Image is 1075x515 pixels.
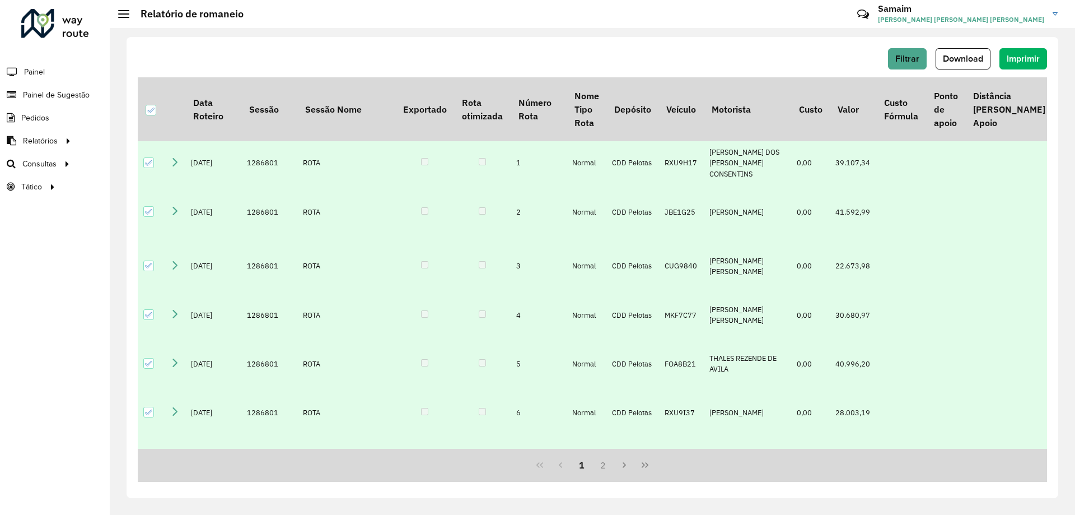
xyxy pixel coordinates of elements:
td: CDD Pelotas [606,293,658,337]
td: RXU9I37 [659,391,704,435]
td: Normal [567,337,606,391]
td: [DATE] [185,434,241,478]
td: 6 [511,391,567,435]
span: Download [943,54,983,63]
td: 1286801 [241,434,297,478]
td: Normal [567,141,606,185]
td: RXU9H17 [659,141,704,185]
td: Normal [567,391,606,435]
th: Número Rota [511,77,567,141]
td: [DATE] [185,293,241,337]
button: 2 [592,454,614,476]
td: Normal [567,185,606,239]
th: Veículo [659,77,704,141]
a: Contato Rápido [851,2,875,26]
td: CDD Pelotas [606,391,658,435]
td: [DATE] [185,185,241,239]
span: Painel [24,66,45,78]
td: 5 [511,337,567,391]
td: THALES REZENDE DE AVILA [704,337,791,391]
td: 1286801 [241,239,297,294]
span: Relatórios [23,135,58,147]
td: 1286801 [241,185,297,239]
th: Custo Fórmula [876,77,926,141]
td: 1 [511,141,567,185]
td: CDD Pelotas [606,239,658,294]
span: Consultas [22,158,57,170]
button: Last Page [634,454,656,476]
td: [DATE] [185,141,241,185]
td: [PERSON_NAME] [704,185,791,239]
td: CDD Pelotas [606,141,658,185]
td: 0,00 [791,293,830,337]
th: Rota otimizada [454,77,510,141]
span: Imprimir [1007,54,1040,63]
td: ROTA [297,141,395,185]
th: Ponto de apoio [926,77,965,141]
td: 41.592,99 [830,185,876,239]
th: Distância [PERSON_NAME] Apoio [965,77,1053,141]
td: CDD Pelotas [606,185,658,239]
th: Data Roteiro [185,77,241,141]
td: MKF7C77 [659,293,704,337]
td: [PERSON_NAME] DOS [PERSON_NAME] CONSENTINS [704,141,791,185]
td: [PERSON_NAME] [PERSON_NAME] [704,293,791,337]
td: 39.107,34 [830,141,876,185]
td: 7 [511,434,567,478]
span: [PERSON_NAME] [PERSON_NAME] [PERSON_NAME] [878,15,1044,25]
td: 50.787,63 [830,434,876,478]
th: Nome Tipo Rota [567,77,606,141]
th: Exportado [395,77,454,141]
td: 2 [511,185,567,239]
span: Filtrar [895,54,919,63]
td: 0,00 [791,185,830,239]
button: 1 [571,454,592,476]
td: Normal [567,239,606,294]
td: ROTA [297,391,395,435]
td: ROTA [297,185,395,239]
td: 30.680,97 [830,293,876,337]
td: 3 [511,239,567,294]
td: 0,00 [791,434,830,478]
button: Next Page [614,454,635,476]
td: Motorista Freteiro [704,434,791,478]
th: Custo [791,77,830,141]
td: ROTA [297,434,395,478]
button: Filtrar [888,48,927,69]
td: ROTA [297,337,395,391]
td: [PERSON_NAME] [PERSON_NAME] [704,239,791,294]
td: ROTA [297,239,395,294]
th: Sessão [241,77,297,141]
td: 1286801 [241,293,297,337]
td: CDD Pelotas [606,434,658,478]
button: Imprimir [999,48,1047,69]
span: Pedidos [21,112,49,124]
th: Motorista [704,77,791,141]
th: Depósito [606,77,658,141]
td: 1286801 [241,141,297,185]
td: 0,00 [791,141,830,185]
td: CUG9840 [659,239,704,294]
th: Sessão Nome [297,77,395,141]
td: 1286801 [241,337,297,391]
td: ROTA [297,293,395,337]
td: 40.996,20 [830,337,876,391]
td: [PERSON_NAME] [704,391,791,435]
button: Download [936,48,990,69]
td: FOA8B21 [659,337,704,391]
td: CDD Pelotas [606,337,658,391]
td: 0,00 [791,337,830,391]
td: 22.673,98 [830,239,876,294]
span: Tático [21,181,42,193]
td: Normal [567,293,606,337]
td: [DATE] [185,239,241,294]
span: Painel de Sugestão [23,89,90,101]
td: 0,00 [791,239,830,294]
td: 0,00 [791,391,830,435]
h2: Relatório de romaneio [129,8,244,20]
td: JBE1G25 [659,185,704,239]
td: Normal [567,434,606,478]
td: [DATE] [185,391,241,435]
td: [DATE] [185,337,241,391]
td: 28.003,19 [830,391,876,435]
